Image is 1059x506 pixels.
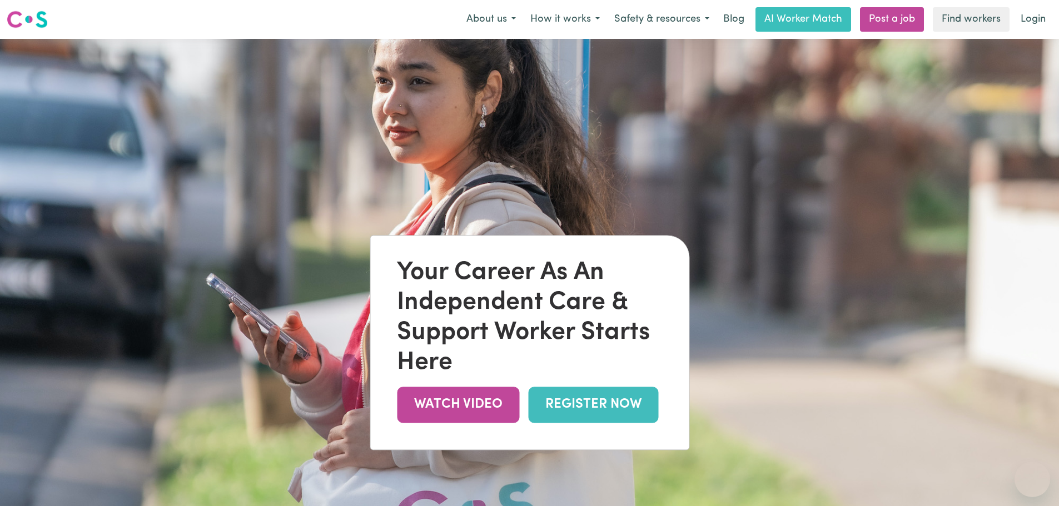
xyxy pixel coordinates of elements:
[7,7,48,32] a: Careseekers logo
[397,387,519,423] a: WATCH VIDEO
[528,387,658,423] a: REGISTER NOW
[860,7,924,32] a: Post a job
[459,8,523,31] button: About us
[523,8,607,31] button: How it works
[397,258,662,378] div: Your Career As An Independent Care & Support Worker Starts Here
[607,8,717,31] button: Safety & resources
[717,7,751,32] a: Blog
[1014,7,1052,32] a: Login
[933,7,1010,32] a: Find workers
[1015,462,1050,497] iframe: Button to launch messaging window
[7,9,48,29] img: Careseekers logo
[755,7,851,32] a: AI Worker Match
